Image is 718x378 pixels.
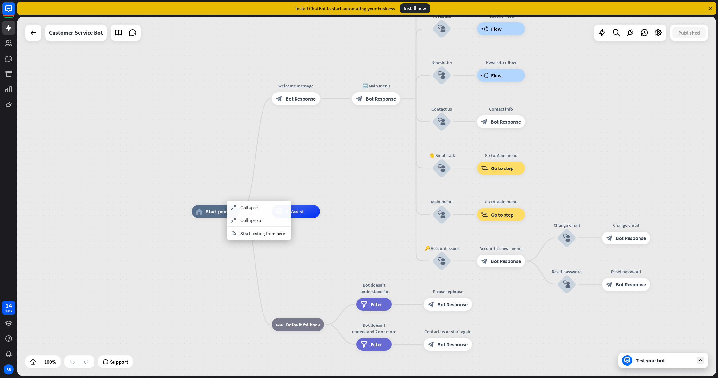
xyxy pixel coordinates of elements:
[472,152,530,159] div: Go to Main menu
[422,59,461,66] div: Newsletter
[438,257,446,265] i: block_user_input
[206,208,230,215] span: Start point
[356,95,363,102] i: block_bot_response
[672,27,706,38] button: Published
[472,59,530,66] div: Newsletter flow
[4,364,14,374] div: BB
[42,357,58,367] div: 100%
[400,3,430,13] div: Install now
[438,341,468,348] span: Bot Response
[267,83,325,89] div: Welcome message
[422,245,461,251] div: 🔑 Account issues
[438,301,468,308] span: Bot Response
[296,5,395,12] div: Install ChatBot to start automating your business
[547,222,586,228] div: Change email
[196,208,203,215] i: home_2
[366,95,396,102] span: Bot Response
[616,235,646,241] span: Bot Response
[491,165,513,171] span: Go to step
[230,218,237,223] i: collapse
[5,3,24,22] button: Open LiveChat chat widget
[419,288,477,295] div: Please rephrase
[276,321,283,328] i: block_fallback
[481,72,488,78] i: builder_tree
[422,152,461,159] div: 👋 Small talk
[606,235,613,241] i: block_bot_response
[636,357,693,364] div: Test your bot
[563,234,571,242] i: block_user_input
[230,205,237,210] i: collapse
[491,26,502,32] span: Flow
[240,204,258,210] span: Collapse
[563,281,571,288] i: block_user_input
[438,71,446,79] i: block_user_input
[491,119,521,125] span: Bot Response
[481,258,488,264] i: block_bot_response
[2,301,15,315] a: 14 days
[472,106,530,112] div: Contact info
[276,95,282,102] i: block_bot_response
[110,357,128,367] span: Support
[481,119,488,125] i: block_bot_response
[5,303,12,308] div: 14
[428,341,434,348] i: block_bot_response
[371,301,382,308] span: Filter
[481,26,488,32] i: builder_tree
[419,328,477,335] div: Contact us or start again
[597,268,655,275] div: Reset password
[428,301,434,308] i: block_bot_response
[49,25,103,41] div: Customer Service Bot
[547,268,586,275] div: Reset password
[230,231,237,235] i: chat
[352,322,397,335] div: Bot doesn't understand 2x or more
[616,281,646,288] span: Bot Response
[472,199,530,205] div: Go to Main menu
[491,211,513,218] span: Go to step
[286,321,320,328] span: Default fallback
[481,211,488,218] i: block_goto
[481,165,488,171] i: block_goto
[352,282,397,295] div: Bot doesn't understand 1x
[286,208,304,215] span: AI Assist
[361,301,367,308] i: filter
[240,217,264,223] span: Collapse all
[438,164,446,172] i: block_user_input
[491,258,521,264] span: Bot Response
[422,199,461,205] div: Main menu
[361,341,367,348] i: filter
[472,245,530,251] div: Account issues - menu
[371,341,382,348] span: Filter
[491,72,502,78] span: Flow
[606,281,613,288] i: block_bot_response
[438,118,446,126] i: block_user_input
[597,222,655,228] div: Change email
[286,95,316,102] span: Bot Response
[5,308,12,313] div: days
[438,25,446,33] i: block_user_input
[422,106,461,112] div: Contact us
[347,83,405,89] div: 🔙 Main menu
[438,211,446,218] i: block_user_input
[240,230,285,236] span: Start testing from here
